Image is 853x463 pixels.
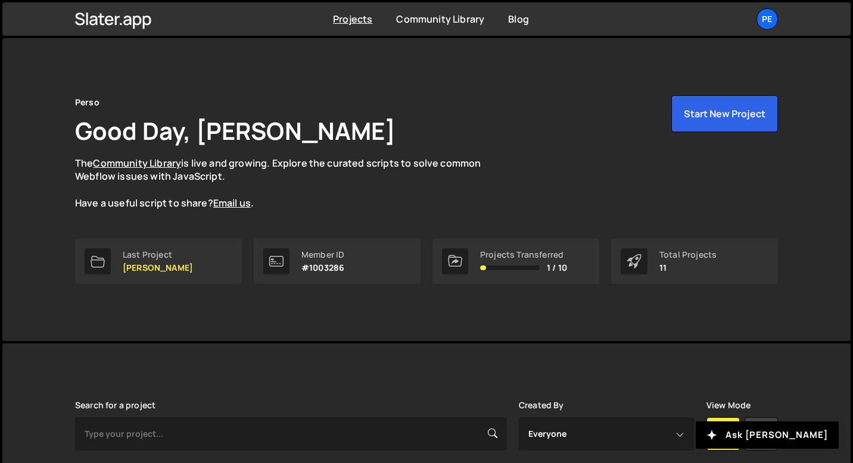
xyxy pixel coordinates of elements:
div: Perso [75,95,99,110]
div: Projects Transferred [480,250,567,259]
a: Projects [333,12,372,26]
a: Community Library [93,157,181,170]
p: [PERSON_NAME] [123,263,193,273]
div: Total Projects [659,250,717,259]
a: Pe [757,8,778,30]
p: The is live and growing. Explore the curated scripts to solve common Webflow issues with JavaScri... [75,157,504,210]
span: 1 / 10 [547,263,567,273]
a: Community Library [396,12,484,26]
input: Type your project... [75,417,507,451]
button: Ask [PERSON_NAME] [696,421,839,449]
a: Last Project [PERSON_NAME] [75,239,242,284]
h1: Good Day, [PERSON_NAME] [75,114,396,147]
div: Member ID [301,250,344,259]
label: Search for a project [75,401,155,410]
p: 11 [659,263,717,273]
a: Email us [213,196,251,209]
label: Created By [519,401,564,410]
a: Blog [508,12,529,26]
div: Last Project [123,250,193,259]
button: Start New Project [671,95,778,132]
label: View Mode [706,401,751,410]
p: #1003286 [301,263,344,273]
